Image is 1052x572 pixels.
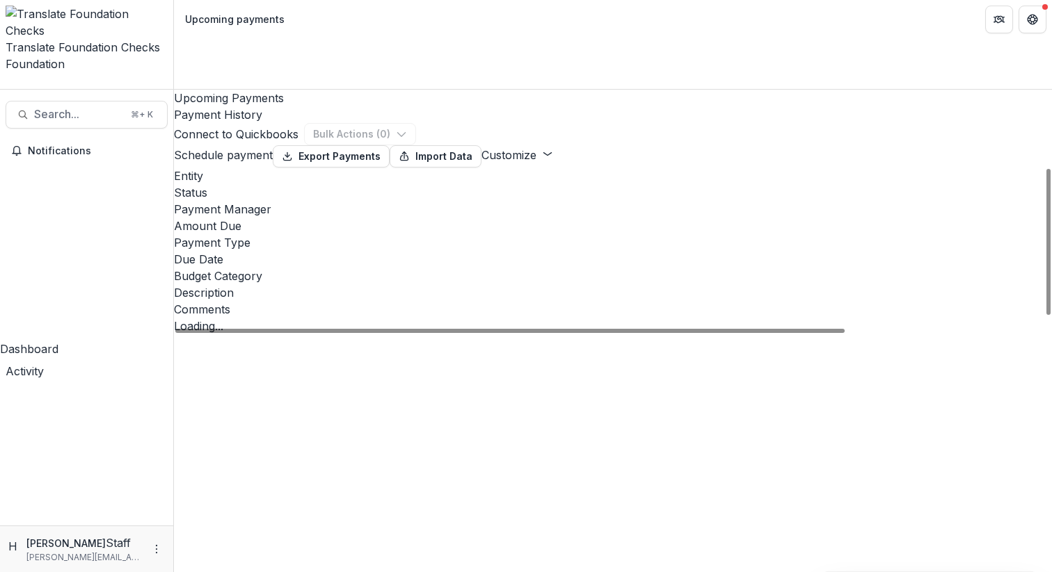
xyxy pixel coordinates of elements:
[174,251,1052,268] div: Due Date
[34,108,122,121] span: Search...
[1019,6,1046,33] button: Get Help
[174,147,273,163] button: Schedule payment
[174,218,1052,234] div: Amount Due
[174,234,1052,251] div: Payment Type
[174,284,1052,301] div: Description
[985,6,1013,33] button: Partners
[174,167,1052,184] div: Entity
[180,9,290,29] nav: breadcrumb
[174,301,1052,318] div: Comments
[106,534,131,551] p: Staff
[128,107,156,122] div: ⌘ + K
[174,106,1052,123] a: Payment History
[174,184,1052,201] div: Status
[174,318,1052,334] div: Loading...
[26,551,143,564] p: [PERSON_NAME][EMAIL_ADDRESS][DOMAIN_NAME]
[304,123,416,145] button: Bulk Actions (0)
[185,12,285,26] div: Upcoming payments
[174,201,1052,218] div: Payment Manager
[174,268,1052,284] div: Budget Category
[148,541,165,557] button: More
[174,126,298,142] button: Connect to Quickbooks
[6,57,65,71] span: Foundation
[6,39,168,56] div: Translate Foundation Checks
[8,538,21,555] div: Himanshu
[6,101,168,129] button: Search...
[174,90,1052,106] a: Upcoming Payments
[6,364,44,378] span: Activity
[273,145,390,167] button: Export Payments
[28,145,162,157] span: Notifications
[26,536,106,550] p: [PERSON_NAME]
[6,6,168,39] img: Translate Foundation Checks
[390,145,481,167] button: Import Data
[481,147,553,163] button: Customize
[6,140,168,162] button: Notifications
